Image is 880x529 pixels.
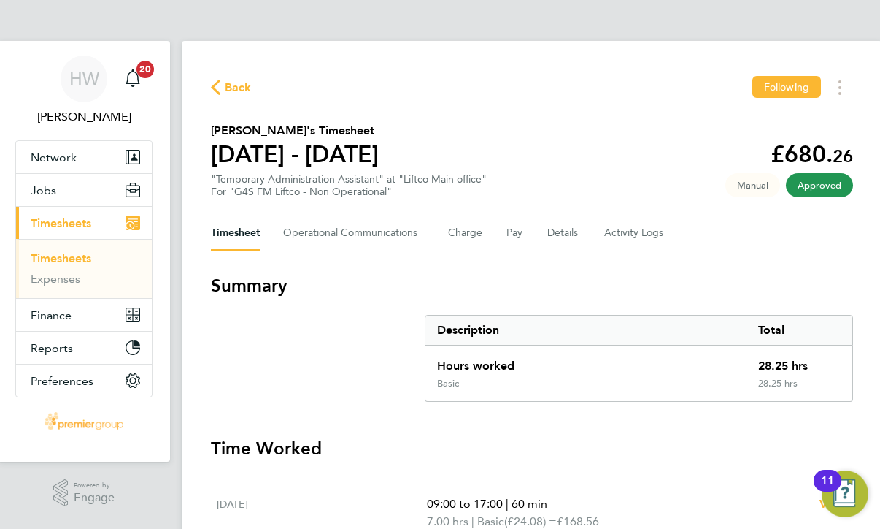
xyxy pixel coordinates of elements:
span: Powered by [74,479,115,492]
span: | [506,497,509,511]
button: Network [16,141,152,173]
span: Following [764,80,809,94]
span: (£24.08) = [504,514,557,528]
button: Pay [506,216,524,251]
h3: Time Worked [211,437,853,460]
span: Preferences [31,374,93,388]
span: 7.00 hrs [427,514,468,528]
div: Description [425,316,746,345]
a: 20 [118,56,147,102]
button: Open Resource Center, 11 new notifications [822,471,868,517]
div: Summary [425,315,853,402]
button: Back [211,78,252,96]
span: 60 min [512,497,547,511]
span: 26 [833,145,853,167]
div: 28.25 hrs [746,346,852,378]
h2: [PERSON_NAME]'s Timesheet [211,122,379,140]
img: premier-logo-retina.png [45,412,123,435]
a: Powered byEngage [53,479,115,507]
a: Timesheets [31,251,91,265]
span: £168.56 [557,514,599,528]
span: This timesheet has been approved. [786,173,853,197]
span: | [471,514,474,528]
button: Reports [16,332,152,364]
div: For "G4S FM Liftco - Non Operational" [211,186,487,198]
div: Basic [437,378,459,389]
a: View [819,495,847,513]
div: Hours worked [425,346,746,378]
span: Finance [31,308,72,322]
div: 28.25 hrs [746,378,852,401]
span: Back [225,79,252,96]
button: Jobs [16,174,152,206]
button: Operational Communications [283,216,425,251]
div: Total [746,316,852,345]
button: Timesheets [16,207,152,239]
button: Activity Logs [604,216,665,251]
div: "Temporary Administration Assistant" at "Liftco Main office" [211,173,487,198]
div: 11 [821,481,834,500]
button: Finance [16,299,152,331]
a: Expenses [31,272,80,286]
span: HW [69,69,99,88]
button: Details [547,216,581,251]
app-decimal: £680. [771,140,853,168]
h1: [DATE] - [DATE] [211,140,379,169]
button: Following [752,76,821,98]
span: Hannah Watkins [15,108,153,126]
span: Jobs [31,183,56,197]
span: Reports [31,341,73,355]
span: 09:00 to 17:00 [427,497,503,511]
button: Charge [448,216,483,251]
a: Go to home page [15,412,153,435]
button: Timesheet [211,216,260,251]
div: Timesheets [16,239,152,298]
a: HW[PERSON_NAME] [15,56,153,126]
span: Timesheets [31,216,91,230]
button: Timesheets Menu [827,76,853,99]
span: Engage [74,492,115,504]
h3: Summary [211,274,853,297]
span: 20 [136,61,154,78]
span: This timesheet was manually created. [725,173,780,197]
span: Network [31,151,77,164]
span: View [819,497,847,511]
button: Preferences [16,365,152,397]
